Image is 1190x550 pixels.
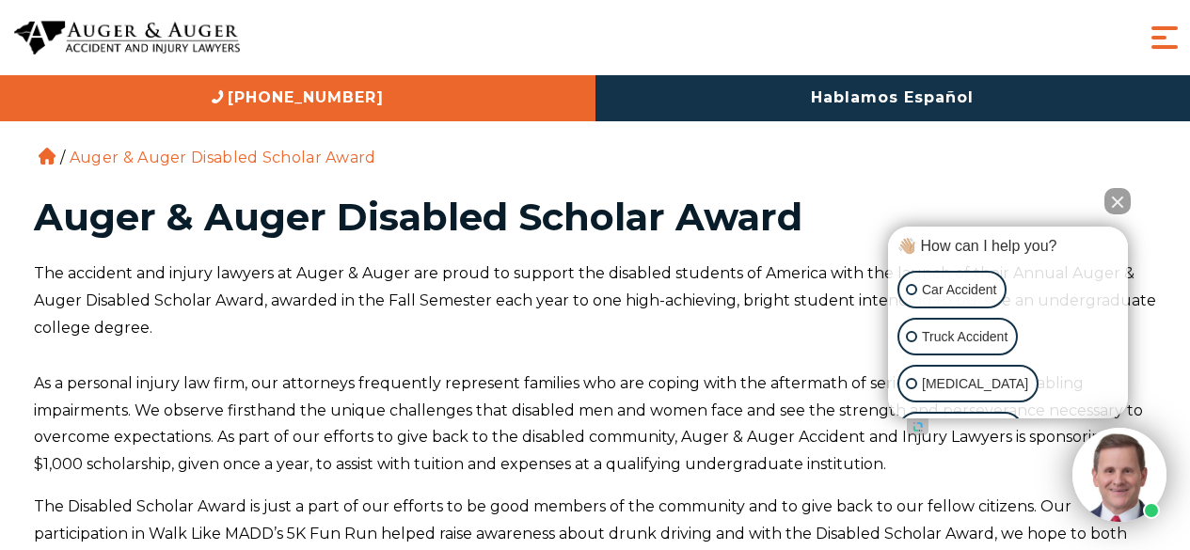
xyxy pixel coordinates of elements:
[34,198,1157,236] h1: Auger & Auger Disabled Scholar Award
[907,418,928,435] a: Open intaker chat
[922,278,996,302] p: Car Accident
[34,260,1157,341] p: The accident and injury lawyers at Auger & Auger are proud to support the disabled students of Am...
[65,149,381,166] li: Auger & Auger Disabled Scholar Award
[14,21,240,55] img: Auger & Auger Accident and Injury Lawyers Logo
[1104,188,1131,214] button: Close Intaker Chat Widget
[39,148,56,165] a: Home
[893,236,1123,257] div: 👋🏼 How can I help you?
[34,370,1157,479] p: As a personal injury law firm, our attorneys frequently represent families who are coping with th...
[922,372,1028,396] p: [MEDICAL_DATA]
[1072,428,1166,522] img: Intaker widget Avatar
[922,325,1008,349] p: Truck Accident
[1146,19,1183,56] button: Menu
